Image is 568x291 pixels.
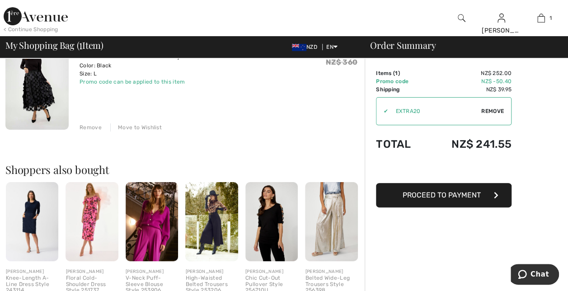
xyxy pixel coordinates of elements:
img: Knee-Length A-Line Dress Style 243114 [6,182,58,261]
img: Belted Wide-Leg Trousers Style 256398 [305,182,357,261]
button: Proceed to Payment [376,183,512,207]
h2: Shoppers also bought [5,164,365,175]
td: Items ( ) [376,69,426,77]
div: Move to Wishlist [110,123,162,131]
div: [PERSON_NAME] [305,268,357,275]
td: NZ$ 241.55 [426,129,512,160]
td: NZ$ 39.95 [426,85,512,94]
iframe: PayPal [376,160,512,180]
td: NZ$ -50.40 [426,77,512,85]
img: My Bag [537,13,545,23]
span: Remove [481,107,504,115]
span: 1 [79,38,82,50]
div: [PERSON_NAME] [245,268,298,275]
img: search the website [458,13,465,23]
div: Order Summary [359,41,563,50]
span: 1 [549,14,552,22]
span: My Shopping Bag ( Item) [5,41,103,50]
div: [PERSON_NAME] [126,268,178,275]
img: My Info [498,13,505,23]
img: V-Neck Puff-Sleeve Blouse Style 253906 [126,182,178,261]
div: [PERSON_NAME] [66,268,118,275]
div: [PERSON_NAME] [185,268,238,275]
span: 1 [395,70,398,76]
img: Floral Cold-Shoulder Dress Style 251737 [66,182,118,261]
div: < Continue Shopping [4,25,58,33]
div: [PERSON_NAME] [6,268,58,275]
td: NZ$ 252.00 [426,69,512,77]
span: NZD [292,44,321,50]
img: High-Waisted Belted Trousers Style 253206 [185,182,238,261]
div: Color: Black Size: L [80,61,221,78]
td: Promo code [376,77,426,85]
a: 1 [521,13,560,23]
span: Proceed to Payment [403,191,481,199]
div: ✔ [376,107,388,115]
td: Shipping [376,85,426,94]
input: Promo code [388,98,481,125]
iframe: Opens a widget where you can chat to one of our agents [511,264,559,286]
img: Chic Cut-Out Pullover Style 256710U [245,182,298,261]
div: [PERSON_NAME] [482,26,521,35]
a: Sign In [498,14,505,22]
img: Textured Circle Midi Skirt Style 244620U [5,35,69,130]
span: EN [326,44,338,50]
td: Total [376,129,426,160]
img: 1ère Avenue [4,7,68,25]
div: Promo code can be applied to this item [80,78,221,86]
div: Remove [80,123,102,131]
img: New Zealand Dollar [292,44,306,51]
s: NZ$ 360 [326,58,357,66]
